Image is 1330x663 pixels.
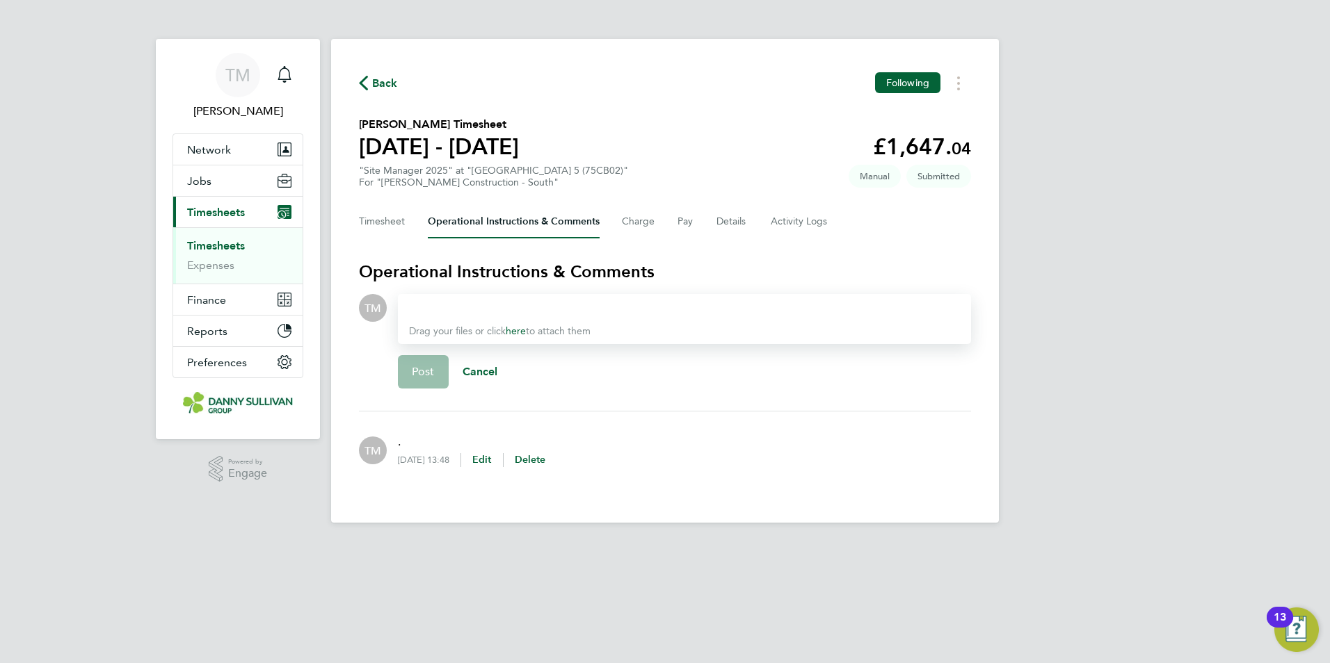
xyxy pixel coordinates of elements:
nav: Main navigation [156,39,320,439]
a: Powered byEngage [209,456,268,482]
span: Powered by [228,456,267,468]
p: . [398,434,545,450]
span: Jobs [187,174,211,188]
span: Tai Marjadsingh [173,103,303,120]
button: Details [716,205,748,238]
div: [DATE] 13:48 [398,455,460,466]
span: Preferences [187,356,247,369]
span: Drag your files or click to attach them [409,325,591,337]
button: Preferences [173,347,303,377]
button: Edit [472,453,492,467]
span: Back [372,75,398,92]
button: Timesheet [359,205,406,238]
app-decimal: £1,647. [873,133,971,160]
div: Tai Marjadsingh [359,294,387,322]
span: Delete [515,454,546,466]
span: This timesheet was manually created. [849,165,901,188]
span: Cancel [463,365,498,378]
div: "Site Manager 2025" at "[GEOGRAPHIC_DATA] 5 (75CB02)" [359,165,628,188]
div: For "[PERSON_NAME] Construction - South" [359,177,628,188]
a: Timesheets [187,239,245,252]
button: Open Resource Center, 13 new notifications [1274,607,1319,652]
span: This timesheet is Submitted. [906,165,971,188]
span: TM [364,300,381,316]
span: Reports [187,325,227,338]
div: Timesheets [173,227,303,284]
h1: [DATE] - [DATE] [359,133,519,161]
span: Following [886,76,929,89]
button: Jobs [173,165,303,196]
a: here [506,325,526,337]
img: dannysullivan-logo-retina.png [183,392,293,414]
div: Tai Marjadsingh [359,436,387,464]
button: Reports [173,316,303,346]
button: Pay [678,205,694,238]
a: Go to home page [173,392,303,414]
span: Timesheets [187,206,245,219]
button: Finance [173,284,303,315]
span: Engage [228,468,267,480]
h3: Operational Instructions & Comments [359,261,971,283]
a: TM[PERSON_NAME] [173,53,303,120]
span: TM [225,66,250,84]
span: Edit [472,454,492,466]
button: Timesheets Menu [946,72,971,94]
div: 13 [1274,617,1286,635]
span: Finance [187,293,226,306]
button: Operational Instructions & Comments [428,205,600,238]
button: Activity Logs [771,205,829,238]
button: Following [875,72,940,93]
span: 04 [952,138,971,158]
span: Network [187,143,231,156]
button: Network [173,134,303,165]
button: Delete [515,453,546,467]
button: Cancel [449,355,512,388]
a: Expenses [187,259,234,272]
button: Charge [622,205,655,238]
h2: [PERSON_NAME] Timesheet [359,116,519,133]
button: Back [359,74,398,92]
span: TM [364,443,381,458]
button: Timesheets [173,197,303,227]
